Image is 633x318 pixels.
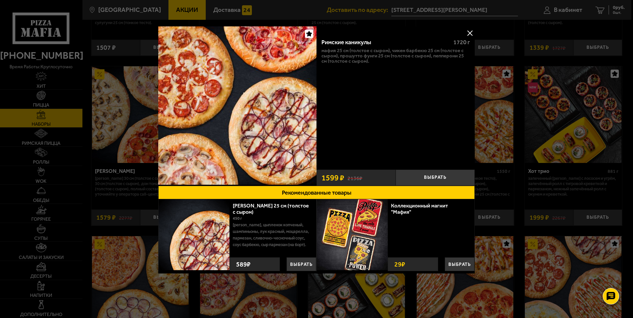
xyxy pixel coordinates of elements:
[158,186,475,199] button: Рекомендованные товары
[321,174,344,182] span: 1599 ₽
[233,203,309,215] a: [PERSON_NAME] 25 см (толстое с сыром)
[233,216,242,221] span: 450 г
[233,222,311,248] p: [PERSON_NAME], цыпленок копченый, шампиньоны, лук красный, моцарелла, пармезан, сливочно-чесночны...
[234,258,252,271] strong: 589 ₽
[396,170,475,186] button: Выбрать
[453,39,470,46] span: 1720 г
[158,26,316,185] img: Римские каникулы
[391,203,448,215] a: Коллекционный магнит "Мафия"
[286,257,316,271] button: Выбрать
[321,48,470,64] p: Мафия 25 см (толстое с сыром), Чикен Барбекю 25 см (толстое с сыром), Прошутто Фунги 25 см (толст...
[321,39,448,46] div: Римские каникулы
[393,258,407,271] strong: 29 ₽
[347,174,362,181] s: 2136 ₽
[158,26,316,186] a: Римские каникулы
[445,257,474,271] button: Выбрать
